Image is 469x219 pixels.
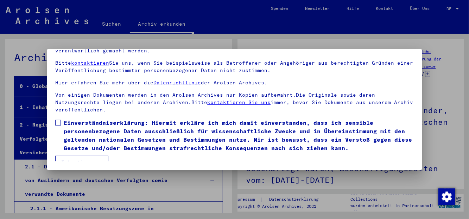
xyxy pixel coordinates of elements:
[438,188,455,205] div: Zustimmung ändern
[55,79,413,86] p: Hier erfahren Sie mehr über die der Arolsen Archives.
[55,91,413,114] p: Von einigen Dokumenten werden in den Arolsen Archives nur Kopien aufbewahrt.Die Originale sowie d...
[55,59,413,74] p: Bitte Sie uns, wenn Sie beispielsweise als Betroffener oder Angehöriger aus berechtigten Gründen ...
[55,156,108,169] button: Ich stimme zu
[438,188,455,205] img: Zustimmung ändern
[207,99,271,105] a: kontaktieren Sie uns
[71,60,109,66] a: kontaktieren
[64,118,413,152] span: Einverständniserklärung: Hiermit erkläre ich mich damit einverstanden, dass ich sensible personen...
[153,79,201,86] a: Datenrichtlinie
